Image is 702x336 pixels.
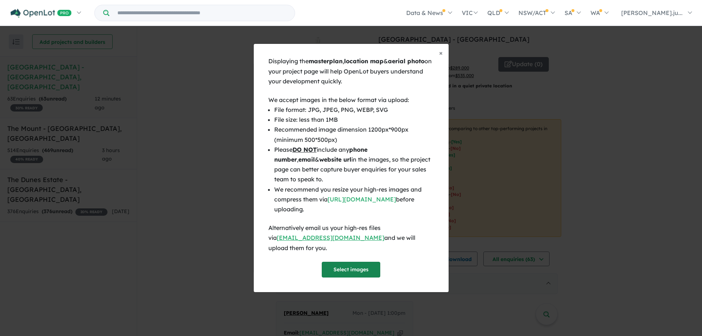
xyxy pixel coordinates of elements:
span: [PERSON_NAME].ju... [621,9,683,16]
b: website url [319,156,351,163]
li: Recommended image dimension 1200px*900px (minimum 500*500px) [274,125,434,144]
input: Try estate name, suburb, builder or developer [111,5,293,21]
li: Please include any , & in the images, so the project page can better capture buyer enquiries for ... [274,145,434,185]
b: aerial photo [388,57,424,65]
b: email [298,156,315,163]
div: Alternatively email us your high-res files via and we will upload them for you. [268,223,434,253]
a: [URL][DOMAIN_NAME] [328,196,396,203]
button: Select images [322,262,380,278]
span: × [439,49,443,57]
a: [EMAIL_ADDRESS][DOMAIN_NAME] [277,234,384,241]
li: We recommend you resize your high-res images and compress them via before uploading. [274,185,434,215]
b: masterplan [309,57,343,65]
li: File size: less than 1MB [274,115,434,125]
b: location map [344,57,384,65]
u: DO NOT [292,146,317,153]
li: File format: JPG, JPEG, PNG, WEBP, SVG [274,105,434,115]
div: We accept images in the below format via upload: [268,95,434,105]
img: Openlot PRO Logo White [11,9,72,18]
div: Displaying the , & on your project page will help OpenLot buyers understand your development quic... [268,56,434,86]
